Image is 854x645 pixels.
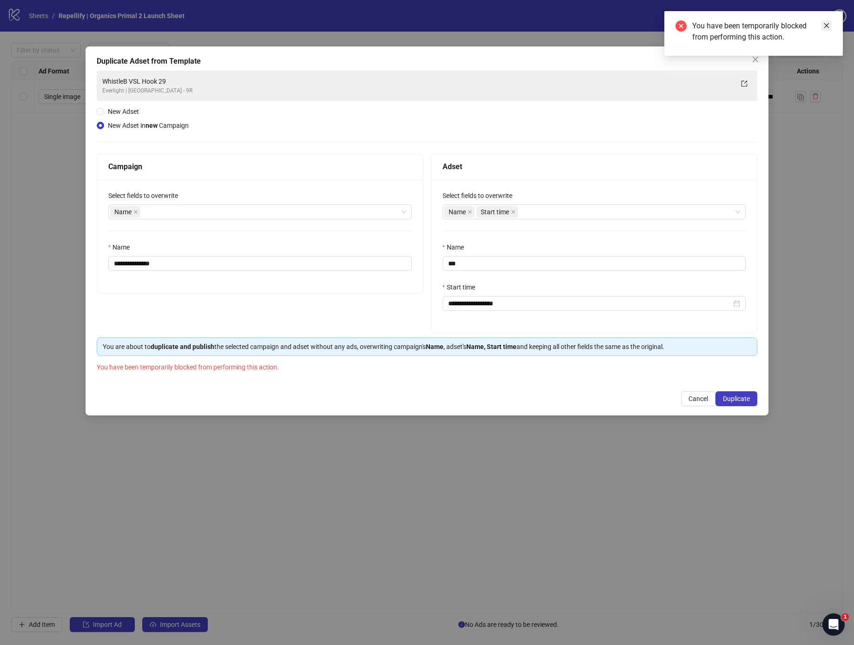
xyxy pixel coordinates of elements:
span: Name [110,206,140,217]
span: export [741,80,748,87]
span: Name [449,207,466,217]
label: Select fields to overwrite [108,191,184,201]
span: close [823,22,830,29]
span: Start time [477,206,518,217]
div: Duplicate Adset from Template [97,56,758,67]
span: close [468,210,472,214]
span: close-circle [675,20,687,32]
a: Close [821,20,832,31]
div: You are about to the selected campaign and adset without any ads, overwriting campaign's , adset'... [103,342,752,352]
span: close [511,210,516,214]
iframe: Intercom live chat [822,613,845,636]
span: New Adset [108,108,139,115]
span: Start time [481,207,509,217]
label: Name [443,242,470,252]
div: You have been temporarily blocked from performing this action. [692,20,832,43]
input: Name [443,256,746,271]
label: Start time [443,282,481,292]
span: You have been temporarily blocked from performing this action. [97,363,279,371]
div: Campaign [108,161,412,172]
span: Name [444,206,475,217]
button: Duplicate [715,391,757,406]
span: 1 [841,613,849,621]
label: Name [108,242,136,252]
span: New Adset in Campaign [108,122,189,129]
strong: duplicate and publish [151,343,214,350]
strong: Name, Start time [466,343,516,350]
span: Duplicate [723,395,750,402]
label: Select fields to overwrite [443,191,518,201]
input: Name [108,256,412,271]
strong: Name [426,343,444,350]
div: WhistleB VSL Hook 29 [102,76,734,86]
span: Cancel [688,395,708,402]
div: Everlight | [GEOGRAPHIC_DATA] - 9R [102,86,734,95]
strong: new [146,122,158,129]
input: Start time [448,298,732,309]
div: Adset [443,161,746,172]
span: close [133,210,138,214]
button: Cancel [681,391,715,406]
span: Name [114,207,132,217]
